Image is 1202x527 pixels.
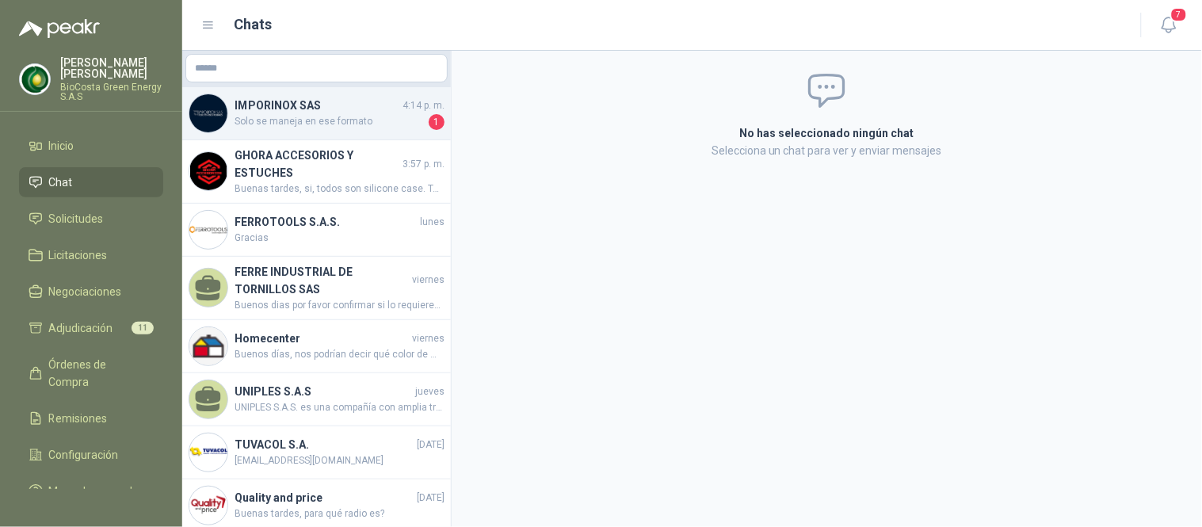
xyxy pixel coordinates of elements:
a: FERRE INDUSTRIAL DE TORNILLOS SASviernesBuenos dias por favor confirmar si lo requieren en color ... [182,257,451,320]
span: Adjudicación [49,319,113,337]
span: viernes [412,331,445,346]
img: Company Logo [189,487,227,525]
a: Chat [19,167,163,197]
span: [EMAIL_ADDRESS][DOMAIN_NAME] [235,453,445,468]
a: Company LogoTUVACOL S.A.[DATE][EMAIL_ADDRESS][DOMAIN_NAME] [182,426,451,479]
h4: GHORA ACCESORIOS Y ESTUCHES [235,147,399,181]
a: UNIPLES S.A.SjuevesUNIPLES S.A.S. es una compañía con amplia trayectoria en el [PERSON_NAME] colo... [182,373,451,426]
span: Negociaciones [49,283,122,300]
a: Solicitudes [19,204,163,234]
h4: FERRE INDUSTRIAL DE TORNILLOS SAS [235,263,409,298]
h4: Homecenter [235,330,409,347]
span: [DATE] [417,437,445,453]
p: BioCosta Green Energy S.A.S [60,82,163,101]
a: Configuración [19,440,163,470]
h4: UNIPLES S.A.S [235,383,412,400]
button: 7 [1154,11,1183,40]
span: Solo se maneja en ese formato [235,114,425,130]
span: Buenos días, nos podrían decir qué color de marcador están buscando por favor. [235,347,445,362]
span: [DATE] [417,491,445,506]
a: Adjudicación11 [19,313,163,343]
h4: Quality and price [235,489,414,506]
span: Buenas tardes, si, todos son silicone case. Tener en cuenta que las 14 UND moto e20 no se tienen ... [235,181,445,197]
p: Selecciona un chat para ver y enviar mensajes [551,142,1104,159]
a: Órdenes de Compra [19,349,163,397]
a: Remisiones [19,403,163,433]
h2: No has seleccionado ningún chat [551,124,1104,142]
span: jueves [415,384,445,399]
span: Gracias [235,231,445,246]
p: [PERSON_NAME] [PERSON_NAME] [60,57,163,79]
span: lunes [420,215,445,230]
span: Configuración [49,446,119,464]
img: Company Logo [189,327,227,365]
img: Company Logo [189,94,227,132]
span: Buenos dias por favor confirmar si lo requieren en color especifico ? [235,298,445,313]
a: Licitaciones [19,240,163,270]
span: UNIPLES S.A.S. es una compañía con amplia trayectoria en el [PERSON_NAME] colombiano, ofrecemos s... [235,400,445,415]
span: Remisiones [49,410,108,427]
a: Company LogoGHORA ACCESORIOS Y ESTUCHES3:57 p. m.Buenas tardes, si, todos son silicone case. Tene... [182,140,451,204]
span: 7 [1170,7,1188,22]
span: Buenas tardes, para qué radio es? [235,506,445,521]
span: 11 [132,322,154,334]
img: Logo peakr [19,19,100,38]
span: 3:57 p. m. [403,157,445,172]
h4: TUVACOL S.A. [235,436,414,453]
img: Company Logo [20,64,50,94]
span: Manuales y ayuda [49,483,139,500]
img: Company Logo [189,433,227,472]
span: Licitaciones [49,246,108,264]
img: Company Logo [189,152,227,190]
h1: Chats [235,13,273,36]
a: Company LogoIMPORINOX SAS4:14 p. m.Solo se maneja en ese formato1 [182,87,451,140]
span: Órdenes de Compra [49,356,148,391]
a: Negociaciones [19,277,163,307]
h4: IMPORINOX SAS [235,97,399,114]
h4: FERROTOOLS S.A.S. [235,213,417,231]
span: 4:14 p. m. [403,98,445,113]
a: Manuales y ayuda [19,476,163,506]
a: Inicio [19,131,163,161]
a: Company LogoFERROTOOLS S.A.S.lunesGracias [182,204,451,257]
span: viernes [412,273,445,288]
a: Company LogoHomecenterviernesBuenos días, nos podrían decir qué color de marcador están buscando ... [182,320,451,373]
img: Company Logo [189,211,227,249]
span: Chat [49,174,73,191]
span: 1 [429,114,445,130]
span: Inicio [49,137,74,155]
span: Solicitudes [49,210,104,227]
